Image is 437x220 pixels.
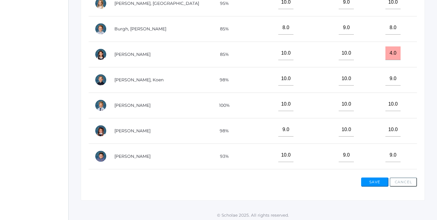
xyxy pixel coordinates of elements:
[95,99,107,111] div: Liam Culver
[114,103,151,108] a: [PERSON_NAME]
[114,52,151,57] a: [PERSON_NAME]
[361,178,388,187] button: Save
[95,23,107,35] div: Gibson Burgh
[114,77,164,83] a: [PERSON_NAME], Koen
[95,74,107,86] div: Koen Crocker
[201,118,243,144] td: 98%
[114,1,199,6] a: [PERSON_NAME], [GEOGRAPHIC_DATA]
[201,169,243,195] td: 100%
[390,178,417,187] button: Cancel
[114,154,151,159] a: [PERSON_NAME]
[114,26,166,32] a: Burgh, [PERSON_NAME]
[201,67,243,93] td: 98%
[95,150,107,162] div: Gunnar Kohr
[201,93,243,118] td: 100%
[69,212,437,218] p: © Scholae 2025. All rights reserved.
[114,128,151,134] a: [PERSON_NAME]
[201,16,243,42] td: 85%
[201,42,243,67] td: 85%
[95,48,107,60] div: Whitney Chea
[201,144,243,169] td: 93%
[95,125,107,137] div: Hazel Doss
